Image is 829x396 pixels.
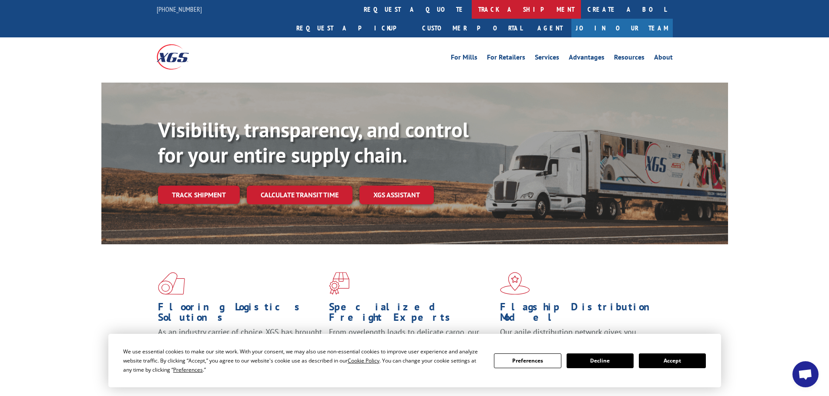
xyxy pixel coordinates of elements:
[158,327,322,358] span: As an industry carrier of choice, XGS has brought innovation and dedication to flooring logistics...
[614,54,644,63] a: Resources
[247,186,352,204] a: Calculate transit time
[329,302,493,327] h1: Specialized Freight Experts
[290,19,416,37] a: Request a pickup
[108,334,721,387] div: Cookie Consent Prompt
[123,347,483,374] div: We use essential cookies to make our site work. With your consent, we may also use non-essential ...
[158,272,185,295] img: xgs-icon-total-supply-chain-intelligence-red
[359,186,434,204] a: XGS ASSISTANT
[500,327,660,347] span: Our agile distribution network gives you nationwide inventory management on demand.
[348,357,379,364] span: Cookie Policy
[158,302,322,327] h1: Flooring Logistics Solutions
[329,327,493,366] p: From overlength loads to delicate cargo, our experienced staff knows the best way to move your fr...
[654,54,673,63] a: About
[158,186,240,204] a: Track shipment
[173,366,203,373] span: Preferences
[157,5,202,13] a: [PHONE_NUMBER]
[500,272,530,295] img: xgs-icon-flagship-distribution-model-red
[416,19,529,37] a: Customer Portal
[571,19,673,37] a: Join Our Team
[494,353,561,368] button: Preferences
[569,54,604,63] a: Advantages
[639,353,706,368] button: Accept
[158,116,469,168] b: Visibility, transparency, and control for your entire supply chain.
[792,361,819,387] div: Open chat
[500,302,665,327] h1: Flagship Distribution Model
[535,54,559,63] a: Services
[487,54,525,63] a: For Retailers
[329,272,349,295] img: xgs-icon-focused-on-flooring-red
[451,54,477,63] a: For Mills
[529,19,571,37] a: Agent
[567,353,634,368] button: Decline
